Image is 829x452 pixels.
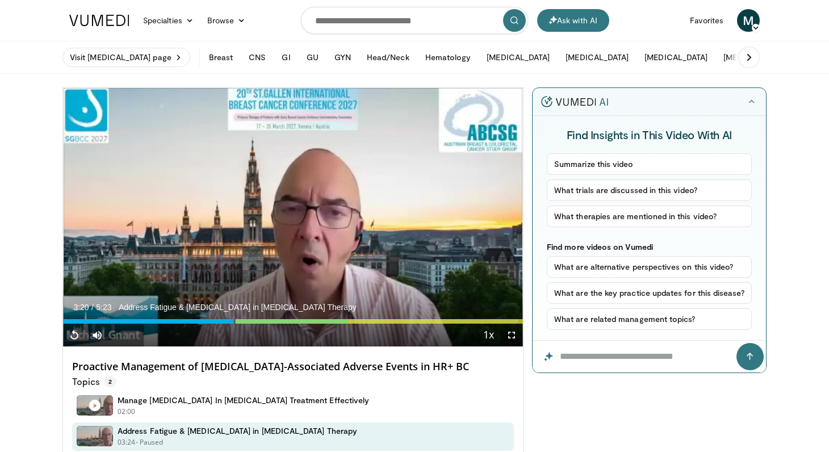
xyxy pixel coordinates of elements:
[72,376,116,387] p: Topics
[537,9,609,32] button: Ask with AI
[547,179,752,201] button: What trials are discussed in this video?
[360,46,416,69] button: Head/Neck
[118,437,136,447] p: 03:24
[638,46,714,69] button: [MEDICAL_DATA]
[136,9,200,32] a: Specialties
[328,46,358,69] button: GYN
[91,303,94,312] span: /
[275,46,297,69] button: GI
[480,46,556,69] button: [MEDICAL_DATA]
[547,256,752,278] button: What are alternative perspectives on this video?
[478,324,500,346] button: Playback Rate
[547,153,752,175] button: Summarize this video
[547,308,752,330] button: What are related management topics?
[63,324,86,346] button: Replay
[559,46,635,69] button: [MEDICAL_DATA]
[69,15,129,26] img: VuMedi Logo
[541,96,608,107] img: vumedi-ai-logo.v2.svg
[104,376,116,387] span: 2
[500,324,523,346] button: Fullscreen
[418,46,478,69] button: Hematology
[547,127,752,142] h4: Find Insights in This Video With AI
[118,407,136,417] p: 02:00
[119,302,357,312] span: Address Fatigue & [MEDICAL_DATA] in [MEDICAL_DATA] Therapy
[136,437,164,447] p: - Paused
[63,319,523,324] div: Progress Bar
[96,303,111,312] span: 5:23
[242,46,273,69] button: CNS
[547,242,752,252] p: Find more videos on Vumedi
[86,324,108,346] button: Mute
[202,46,240,69] button: Breast
[72,361,514,373] h4: Proactive Management of [MEDICAL_DATA]-Associated Adverse Events in HR+ BC
[73,303,89,312] span: 3:20
[533,341,766,373] input: Question for the AI
[300,46,325,69] button: GU
[118,395,369,405] h4: Manage [MEDICAL_DATA] In [MEDICAL_DATA] Treatment Effectively
[301,7,528,34] input: Search topics, interventions
[118,426,357,436] h4: Address Fatigue & [MEDICAL_DATA] in [MEDICAL_DATA] Therapy
[683,9,730,32] a: Favorites
[62,48,190,67] a: Visit [MEDICAL_DATA] page
[547,206,752,227] button: What therapies are mentioned in this video?
[737,9,760,32] a: M
[63,88,523,347] video-js: Video Player
[547,282,752,304] button: What are the key practice updates for this disease?
[200,9,253,32] a: Browse
[717,46,793,69] button: [MEDICAL_DATA]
